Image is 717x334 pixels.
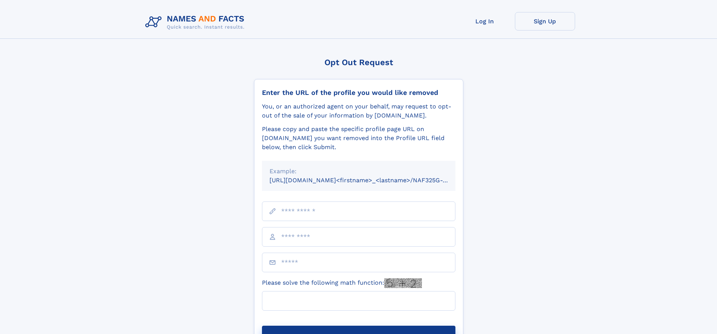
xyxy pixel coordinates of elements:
[455,12,515,31] a: Log In
[262,125,455,152] div: Please copy and paste the specific profile page URL on [DOMAIN_NAME] you want removed into the Pr...
[269,177,470,184] small: [URL][DOMAIN_NAME]<firstname>_<lastname>/NAF325G-xxxxxxxx
[269,167,448,176] div: Example:
[262,278,422,288] label: Please solve the following math function:
[254,58,463,67] div: Opt Out Request
[262,102,455,120] div: You, or an authorized agent on your behalf, may request to opt-out of the sale of your informatio...
[262,88,455,97] div: Enter the URL of the profile you would like removed
[515,12,575,31] a: Sign Up
[142,12,251,32] img: Logo Names and Facts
